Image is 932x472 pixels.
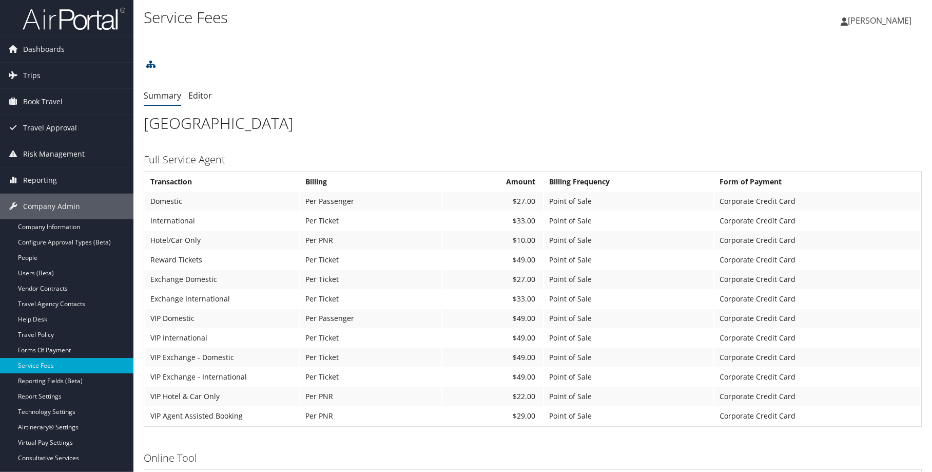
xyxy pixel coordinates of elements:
[300,270,441,289] td: Per Ticket
[145,290,299,308] td: Exchange International
[714,387,921,406] td: Corporate Credit Card
[714,329,921,347] td: Corporate Credit Card
[442,329,543,347] td: $49.00
[544,329,713,347] td: Point of Sale
[544,387,713,406] td: Point of Sale
[544,407,713,425] td: Point of Sale
[300,192,441,211] td: Per Passenger
[23,167,57,193] span: Reporting
[544,212,713,230] td: Point of Sale
[300,329,441,347] td: Per Ticket
[23,194,80,219] span: Company Admin
[144,153,922,167] h3: Full Service Agent
[145,309,299,328] td: VIP Domestic
[145,192,299,211] td: Domestic
[300,407,441,425] td: Per PNR
[544,270,713,289] td: Point of Sale
[544,173,713,191] th: Billing Frequency
[300,368,441,386] td: Per Ticket
[714,348,921,367] td: Corporate Credit Card
[300,173,441,191] th: Billing
[145,329,299,347] td: VIP International
[300,251,441,269] td: Per Ticket
[145,368,299,386] td: VIP Exchange - International
[442,348,543,367] td: $49.00
[841,5,922,36] a: [PERSON_NAME]
[442,173,543,191] th: Amount
[544,192,713,211] td: Point of Sale
[144,112,922,134] h1: [GEOGRAPHIC_DATA]
[300,231,441,250] td: Per PNR
[300,212,441,230] td: Per Ticket
[300,387,441,406] td: Per PNR
[145,251,299,269] td: Reward Tickets
[23,36,65,62] span: Dashboards
[442,368,543,386] td: $49.00
[714,231,921,250] td: Corporate Credit Card
[188,90,212,101] a: Editor
[714,270,921,289] td: Corporate Credit Card
[714,368,921,386] td: Corporate Credit Card
[300,348,441,367] td: Per Ticket
[145,173,299,191] th: Transaction
[848,15,911,26] span: [PERSON_NAME]
[544,368,713,386] td: Point of Sale
[145,212,299,230] td: International
[714,251,921,269] td: Corporate Credit Card
[442,231,543,250] td: $10.00
[442,270,543,289] td: $27.00
[714,407,921,425] td: Corporate Credit Card
[544,348,713,367] td: Point of Sale
[714,290,921,308] td: Corporate Credit Card
[442,251,543,269] td: $49.00
[144,451,922,465] h3: Online Tool
[300,290,441,308] td: Per Ticket
[23,63,41,88] span: Trips
[442,290,543,308] td: $33.00
[544,251,713,269] td: Point of Sale
[714,192,921,211] td: Corporate Credit Card
[442,192,543,211] td: $27.00
[23,115,77,141] span: Travel Approval
[144,7,663,28] h1: Service Fees
[145,231,299,250] td: Hotel/Car Only
[714,309,921,328] td: Corporate Credit Card
[544,231,713,250] td: Point of Sale
[442,407,543,425] td: $29.00
[544,290,713,308] td: Point of Sale
[714,212,921,230] td: Corporate Credit Card
[714,173,921,191] th: Form of Payment
[145,387,299,406] td: VIP Hotel & Car Only
[544,309,713,328] td: Point of Sale
[300,309,441,328] td: Per Passenger
[145,270,299,289] td: Exchange Domestic
[23,141,85,167] span: Risk Management
[145,348,299,367] td: VIP Exchange - Domestic
[442,387,543,406] td: $22.00
[23,7,125,31] img: airportal-logo.png
[442,309,543,328] td: $49.00
[145,407,299,425] td: VIP Agent Assisted Booking
[23,89,63,115] span: Book Travel
[144,90,181,101] a: Summary
[442,212,543,230] td: $33.00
